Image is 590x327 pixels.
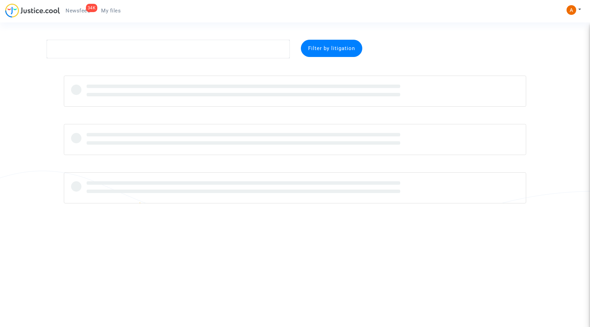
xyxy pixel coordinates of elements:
img: jc-logo.svg [5,3,60,18]
span: Filter by litigation [308,45,355,51]
span: Newsfeed [66,8,90,14]
span: My files [101,8,121,14]
img: ACg8ocKVT9zOMzNaKO6PaRkgDqk03EFHy1P5Y5AL6ZaxNjCEAprSaQ=s96-c [567,5,576,15]
a: 34KNewsfeed [60,6,96,16]
a: My files [96,6,126,16]
div: 34K [86,4,98,12]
